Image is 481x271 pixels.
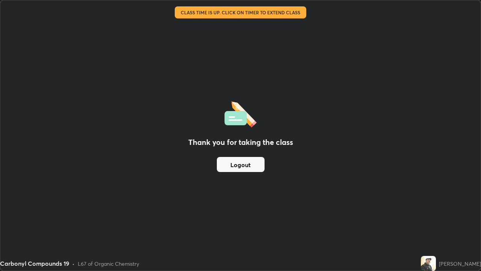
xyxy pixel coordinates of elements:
div: L67 of Organic Chemistry [78,260,139,268]
div: • [72,260,75,268]
img: offlineFeedback.1438e8b3.svg [224,99,257,128]
img: 8789f57d21a94de8b089b2eaa565dc50.jpg [421,256,436,271]
h2: Thank you for taking the class [188,137,293,148]
button: Logout [217,157,265,172]
div: [PERSON_NAME] [439,260,481,268]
